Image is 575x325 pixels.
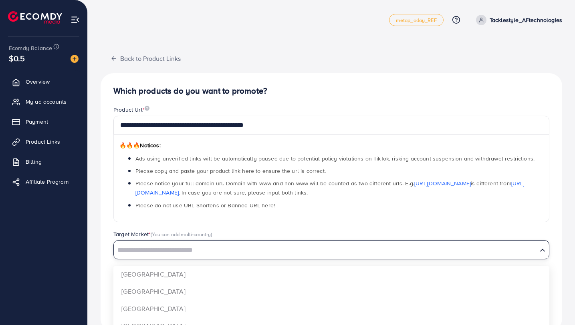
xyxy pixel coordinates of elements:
[26,78,50,86] span: Overview
[26,138,60,146] span: Product Links
[119,141,140,149] span: 🔥🔥🔥
[135,167,326,175] span: Please copy and paste your product link here to ensure the url is correct.
[414,179,471,187] a: [URL][DOMAIN_NAME]
[135,179,525,197] span: Please notice your full domain url. Domain with www and non-www will be counted as two different ...
[26,178,69,186] span: Affiliate Program
[6,134,81,150] a: Product Links
[396,18,437,23] span: metap_oday_REF
[525,307,541,315] span: Submit
[135,201,275,209] span: Please do not use URL Shortens or Banned URL here!
[26,118,48,126] span: Payment
[26,98,67,106] span: My ad accounts
[541,289,569,319] iframe: Chat
[113,106,149,114] label: Product Url
[135,154,535,162] span: Ads using unverified links will be automatically paused due to potential policy violations on Tik...
[9,52,25,64] span: $0.5
[71,55,79,63] img: image
[113,86,549,96] h4: Which products do you want to promote?
[119,141,161,149] span: Notices:
[6,154,81,170] a: Billing
[101,50,191,67] button: Back to Product Links
[115,244,537,257] input: Search for option
[389,14,444,26] a: metap_oday_REF
[145,106,149,111] img: image
[113,275,549,295] p: *Note: If you use unverified product links, the Ecomdy system will notify the support team to rev...
[113,230,212,238] label: Target Market
[71,15,80,24] img: menu
[6,74,81,90] a: Overview
[516,304,549,319] button: Submit
[8,11,62,24] img: logo
[26,158,42,166] span: Billing
[490,15,562,25] p: Tacklestyle_AFtechnologies
[151,231,212,238] span: (You can add multi-country)
[6,174,81,190] a: Affiliate Program
[6,114,81,130] a: Payment
[113,240,549,259] div: Search for option
[9,44,52,52] span: Ecomdy Balance
[473,15,562,25] a: Tacklestyle_AFtechnologies
[6,94,81,110] a: My ad accounts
